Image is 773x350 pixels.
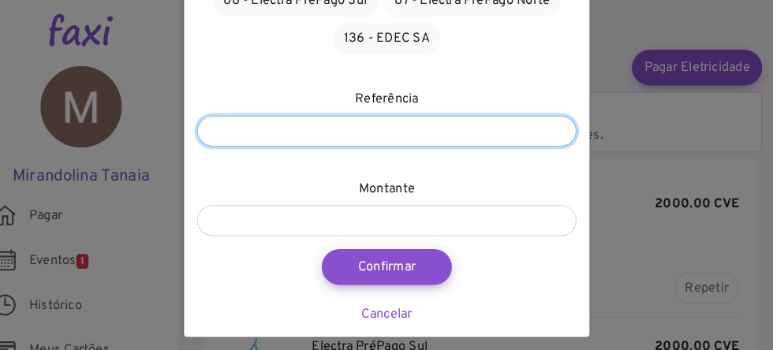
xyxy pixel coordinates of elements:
[366,302,415,318] a: Cancelar
[364,179,418,198] label: Montante
[360,92,421,111] label: Referência
[327,247,454,281] button: Confirmar
[338,28,443,58] a: 136 - EDEC SA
